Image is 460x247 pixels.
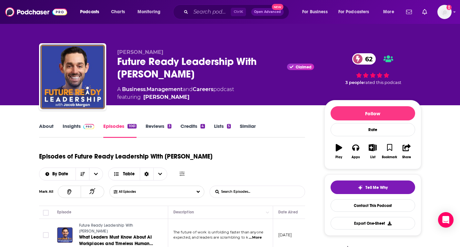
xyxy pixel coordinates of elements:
span: Monitoring [138,7,160,16]
a: Contact This Podcast [331,199,415,212]
a: 62 [352,53,376,65]
span: [PERSON_NAME] [117,49,163,55]
span: and [183,86,193,92]
span: Logged in as megcassidy [437,5,452,19]
span: The future of work is unfolding faster than anyone [173,230,264,234]
span: For Podcasters [338,7,369,16]
a: Business [122,86,146,92]
span: Tell Me Why [365,185,388,190]
button: Bookmark [381,140,398,163]
a: Show notifications dropdown [420,6,430,17]
a: What Leaders Must Know About AI Workplaces and Timeless Human Skills [79,234,157,247]
button: open menu [334,7,379,17]
div: Share [402,155,411,159]
span: expected, and leaders are scrambling to k [173,235,249,240]
a: Episodes1061 [103,123,136,138]
span: By Date [52,172,70,176]
div: Mark All [39,190,58,193]
img: Podchaser - Follow, Share and Rate Podcasts [5,6,67,18]
span: 3 people [345,80,364,85]
div: 62 3 peoplerated this podcast [324,49,421,89]
button: open menu [39,172,76,176]
a: Management [147,86,183,92]
button: Choose List Listened [109,186,204,198]
button: open menu [298,7,336,17]
span: , [146,86,147,92]
button: Choose View [108,168,167,180]
span: ...More [249,235,262,240]
div: List [370,155,375,159]
a: Similar [240,123,256,138]
div: Rate [331,123,415,136]
span: For Business [302,7,328,16]
a: Reviews3 [146,123,171,138]
a: Credits4 [180,123,205,138]
span: rated this podcast [364,80,401,85]
div: Bookmark [382,155,397,159]
img: tell me why sparkle [358,185,363,190]
button: Apps [347,140,364,163]
span: Open Advanced [254,10,281,14]
span: More [383,7,394,16]
div: Play [335,155,342,159]
img: User Profile [437,5,452,19]
span: Charts [111,7,125,16]
button: tell me why sparkleTell Me Why [331,180,415,194]
div: Sort Direction [140,168,153,180]
button: open menu [133,7,169,17]
div: 3 [168,124,171,129]
span: Claimed [296,66,312,69]
button: Column Actions [264,209,271,216]
div: Search podcasts, credits, & more... [179,5,295,19]
span: Toggle select row [43,232,49,238]
h1: Episodes of Future Ready Leadership With [PERSON_NAME] [39,152,212,160]
img: Future Ready Leadership With Jacob Morgan [40,45,105,109]
button: Share [398,140,415,163]
div: Date Aired [278,208,298,216]
h2: Choose List sort [39,168,103,180]
span: featuring [117,93,234,101]
button: Sort Direction [76,168,89,180]
div: Open Intercom Messenger [438,212,454,228]
button: Export One-Sheet [331,217,415,230]
span: 62 [359,53,376,65]
div: Description [173,208,194,216]
a: Future Ready Leadership With [PERSON_NAME] [79,223,157,234]
a: About [39,123,54,138]
button: Show profile menu [437,5,452,19]
span: All Episodes [119,190,149,194]
a: Lists5 [214,123,231,138]
div: 1061 [128,124,136,129]
span: Future Ready Leadership With [PERSON_NAME] [79,223,133,233]
div: 5 [227,124,231,129]
div: Episode [57,208,72,216]
div: Apps [352,155,360,159]
div: A podcast [117,86,234,101]
button: open menu [379,7,402,17]
span: Ctrl K [231,8,246,16]
a: InsightsPodchaser Pro [63,123,95,138]
span: New [272,4,283,10]
button: open menu [76,7,107,17]
button: Follow [331,106,415,120]
span: Podcasts [80,7,99,16]
p: [DATE] [278,232,292,238]
button: Open AdvancedNew [251,8,284,16]
a: Show notifications dropdown [404,6,414,17]
button: Play [331,140,347,163]
a: Careers [193,86,213,92]
svg: Add a profile image [446,5,452,10]
span: Table [123,172,135,176]
img: Podchaser Pro [83,124,95,129]
a: Charts [107,7,129,17]
button: List [364,140,381,163]
input: Search podcasts, credits, & more... [191,7,231,17]
div: 4 [200,124,205,129]
a: Jacob Morgan [143,93,189,101]
button: open menu [89,168,103,180]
